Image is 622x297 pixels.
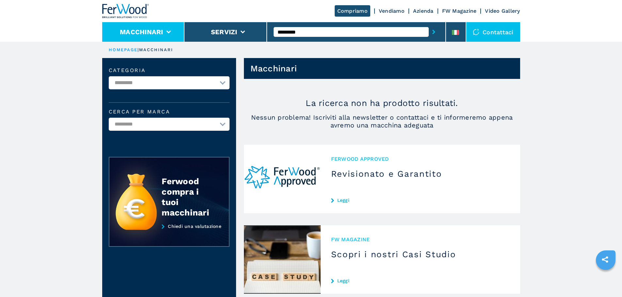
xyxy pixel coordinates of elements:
iframe: Chat [594,268,617,292]
a: sharethis [597,251,613,268]
label: Cerca per marca [109,109,230,114]
a: FW Magazine [442,8,477,14]
a: Compriamo [335,5,370,17]
h3: Scopri i nostri Casi Studio [331,249,510,260]
div: Contattaci [466,22,520,42]
a: Video Gallery [485,8,520,14]
a: Azienda [413,8,434,14]
span: Ferwood Approved [331,155,510,163]
p: La ricerca non ha prodotto risultati. [244,98,520,108]
span: Nessun problema! Iscriviti alla newsletter o contattaci e ti informeremo appena avremo una macchi... [244,113,520,129]
button: Macchinari [120,28,163,36]
h3: Revisionato e Garantito [331,169,510,179]
a: Leggi [331,198,510,203]
a: Vendiamo [379,8,405,14]
p: macchinari [139,47,173,53]
img: Scopri i nostri Casi Studio [244,225,321,294]
img: Contattaci [473,29,479,35]
a: HOMEPAGE [109,47,138,52]
span: FW MAGAZINE [331,236,510,243]
h1: Macchinari [250,63,297,74]
span: | [137,47,139,52]
button: submit-button [429,24,439,39]
a: Leggi [331,278,510,283]
a: Chiedi una valutazione [109,224,230,247]
img: Revisionato e Garantito [244,145,321,213]
img: Ferwood [102,4,149,18]
label: Categoria [109,68,230,73]
div: Ferwood compra i tuoi macchinari [162,176,216,218]
button: Servizi [211,28,237,36]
